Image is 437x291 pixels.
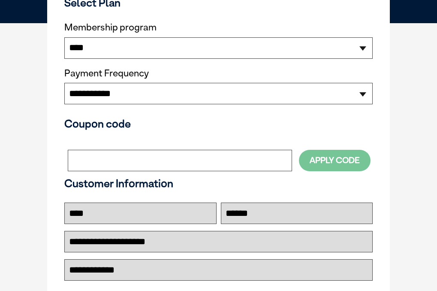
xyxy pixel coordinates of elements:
h3: Customer Information [64,177,373,190]
button: Apply Code [299,150,371,171]
label: Payment Frequency [64,68,149,79]
h3: Coupon code [64,117,373,130]
label: Membership program [64,22,373,33]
